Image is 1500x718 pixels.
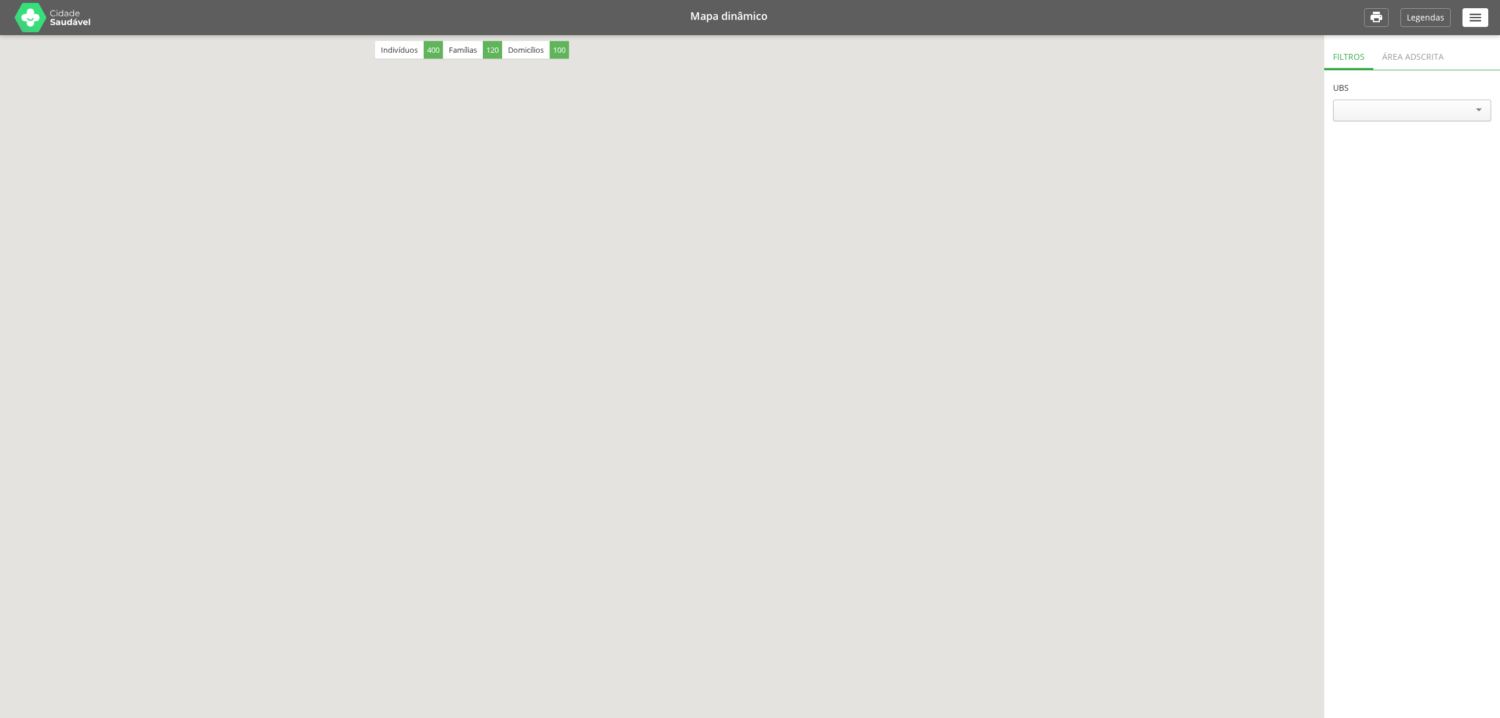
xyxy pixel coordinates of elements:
span: 400 [424,41,443,59]
i:  [1468,10,1483,25]
div: Indivíduos Famílias Domicílios [375,41,569,59]
i: Imprimir [1369,10,1383,25]
h1: Mapa dinâmico [105,11,1352,21]
p: Legendas [1407,13,1444,22]
div: Filtros [1324,41,1373,70]
span: 120 [483,41,502,59]
div: Área adscrita [1373,41,1453,70]
header: UBS [1333,70,1491,100]
span: 100 [550,41,569,59]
